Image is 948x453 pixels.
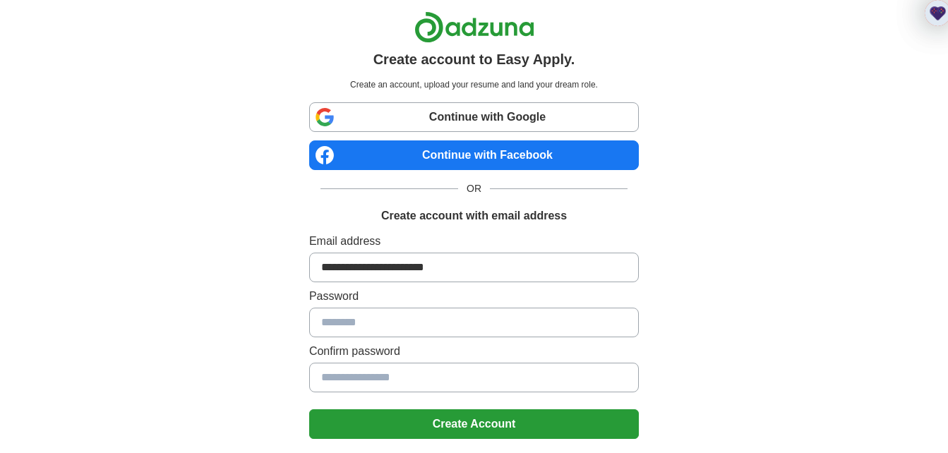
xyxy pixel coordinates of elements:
span: OR [458,181,490,196]
img: Adzuna logo [414,11,534,43]
a: Continue with Google [309,102,639,132]
h1: Create account with email address [381,207,567,224]
label: Password [309,288,639,305]
label: Confirm password [309,343,639,360]
p: Create an account, upload your resume and land your dream role. [312,78,636,91]
button: Create Account [309,409,639,439]
a: Continue with Facebook [309,140,639,170]
label: Email address [309,233,639,250]
h1: Create account to Easy Apply. [373,49,575,70]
